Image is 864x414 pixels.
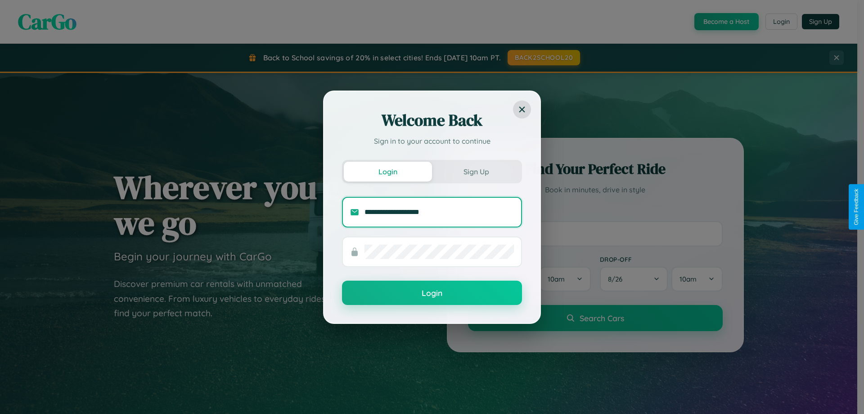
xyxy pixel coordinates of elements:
[432,162,520,182] button: Sign Up
[342,136,522,146] p: Sign in to your account to continue
[344,162,432,182] button: Login
[342,109,522,131] h2: Welcome Back
[853,189,859,225] div: Give Feedback
[342,281,522,305] button: Login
